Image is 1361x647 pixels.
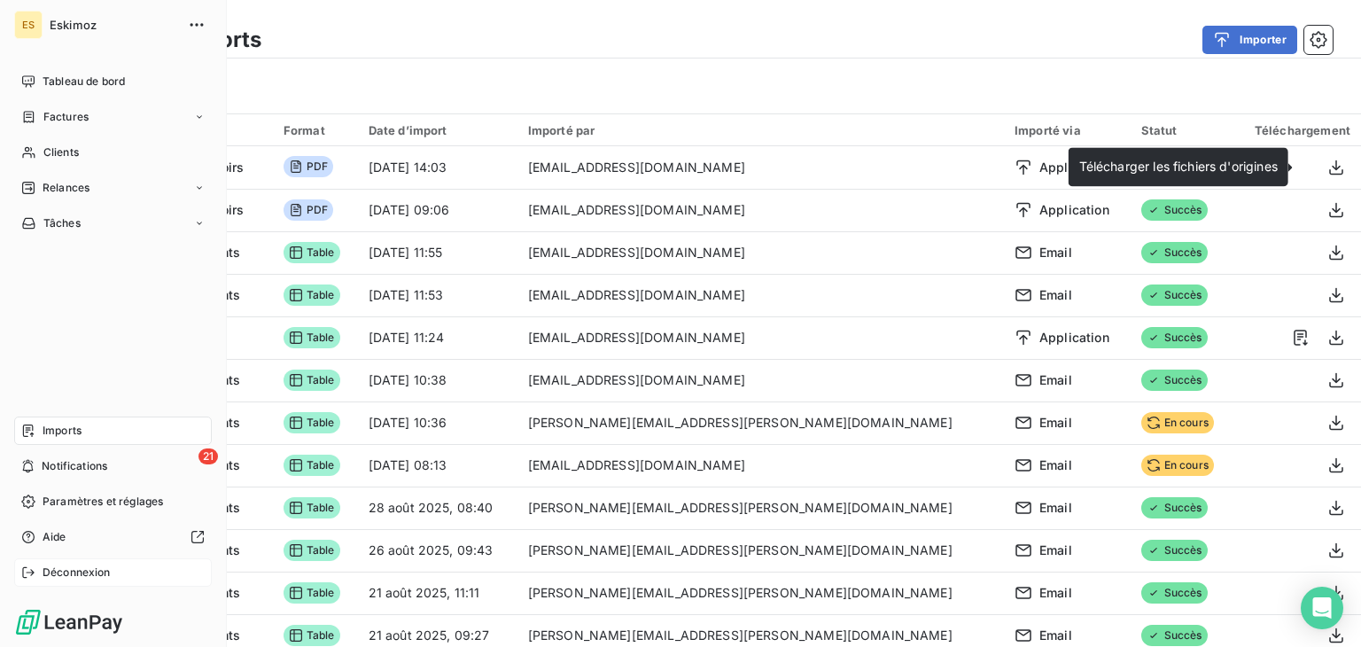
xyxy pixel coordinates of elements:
[1015,123,1120,137] div: Importé via
[284,370,340,391] span: Table
[517,231,1004,274] td: [EMAIL_ADDRESS][DOMAIN_NAME]
[358,487,517,529] td: 28 août 2025, 08:40
[43,109,89,125] span: Factures
[1141,123,1223,137] div: Statut
[1039,542,1072,559] span: Email
[14,523,212,551] a: Aide
[43,494,163,510] span: Paramètres et réglages
[1141,327,1208,348] span: Succès
[1039,244,1072,261] span: Email
[284,540,340,561] span: Table
[284,199,333,221] span: PDF
[358,359,517,401] td: [DATE] 10:38
[284,582,340,604] span: Table
[1141,242,1208,263] span: Succès
[1141,497,1208,518] span: Succès
[43,74,125,90] span: Tableau de bord
[284,327,340,348] span: Table
[517,274,1004,316] td: [EMAIL_ADDRESS][DOMAIN_NAME]
[43,529,66,545] span: Aide
[284,156,333,177] span: PDF
[517,529,1004,572] td: [PERSON_NAME][EMAIL_ADDRESS][PERSON_NAME][DOMAIN_NAME]
[43,144,79,160] span: Clients
[358,316,517,359] td: [DATE] 11:24
[1244,123,1350,137] div: Téléchargement
[1141,412,1214,433] span: En cours
[198,448,218,464] span: 21
[1039,286,1072,304] span: Email
[284,625,340,646] span: Table
[1141,582,1208,604] span: Succès
[517,316,1004,359] td: [EMAIL_ADDRESS][DOMAIN_NAME]
[1039,159,1109,176] span: Application
[1039,371,1072,389] span: Email
[1141,540,1208,561] span: Succès
[358,146,517,189] td: [DATE] 14:03
[358,231,517,274] td: [DATE] 11:55
[1039,584,1072,602] span: Email
[284,412,340,433] span: Table
[358,189,517,231] td: [DATE] 09:06
[517,359,1004,401] td: [EMAIL_ADDRESS][DOMAIN_NAME]
[358,401,517,444] td: [DATE] 10:36
[517,572,1004,614] td: [PERSON_NAME][EMAIL_ADDRESS][PERSON_NAME][DOMAIN_NAME]
[528,123,993,137] div: Importé par
[284,123,347,137] div: Format
[1039,499,1072,517] span: Email
[1202,26,1297,54] button: Importer
[43,215,81,231] span: Tâches
[284,285,340,306] span: Table
[42,458,107,474] span: Notifications
[1039,456,1072,474] span: Email
[43,423,82,439] span: Imports
[1039,414,1072,432] span: Email
[14,608,124,636] img: Logo LeanPay
[43,180,89,196] span: Relances
[1141,625,1208,646] span: Succès
[1141,455,1214,476] span: En cours
[517,146,1004,189] td: [EMAIL_ADDRESS][DOMAIN_NAME]
[1039,201,1109,219] span: Application
[1301,587,1343,629] div: Open Intercom Messenger
[284,455,340,476] span: Table
[358,572,517,614] td: 21 août 2025, 11:11
[1141,199,1208,221] span: Succès
[1141,285,1208,306] span: Succès
[1141,370,1208,391] span: Succès
[358,529,517,572] td: 26 août 2025, 09:43
[284,242,340,263] span: Table
[284,497,340,518] span: Table
[517,444,1004,487] td: [EMAIL_ADDRESS][DOMAIN_NAME]
[43,565,111,581] span: Déconnexion
[50,18,177,32] span: Eskimoz
[1039,627,1072,644] span: Email
[14,11,43,39] div: ES
[517,189,1004,231] td: [EMAIL_ADDRESS][DOMAIN_NAME]
[1039,329,1109,347] span: Application
[1079,159,1278,174] span: Télécharger les fichiers d'origines
[369,123,507,137] div: Date d’import
[358,274,517,316] td: [DATE] 11:53
[358,444,517,487] td: [DATE] 08:13
[517,487,1004,529] td: [PERSON_NAME][EMAIL_ADDRESS][PERSON_NAME][DOMAIN_NAME]
[517,401,1004,444] td: [PERSON_NAME][EMAIL_ADDRESS][PERSON_NAME][DOMAIN_NAME]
